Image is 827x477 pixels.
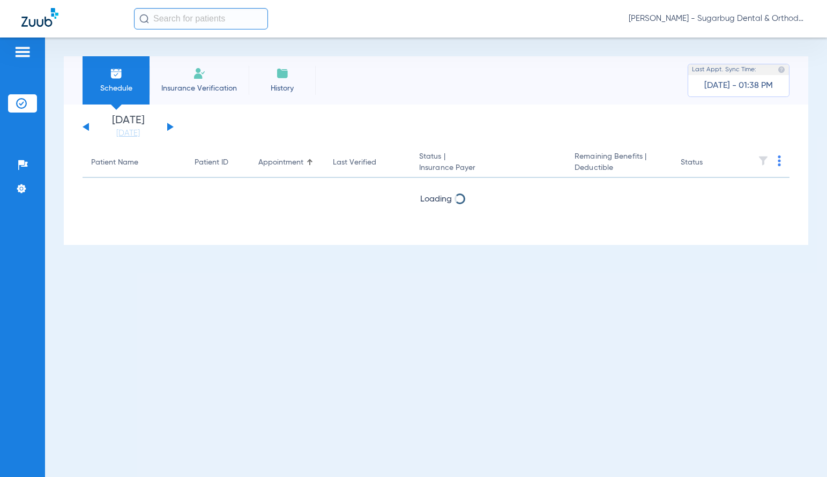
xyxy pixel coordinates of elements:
[258,157,316,168] div: Appointment
[21,8,58,27] img: Zuub Logo
[333,157,376,168] div: Last Verified
[419,162,557,174] span: Insurance Payer
[257,83,308,94] span: History
[333,157,402,168] div: Last Verified
[91,83,141,94] span: Schedule
[575,162,664,174] span: Deductible
[672,148,744,178] th: Status
[110,67,123,80] img: Schedule
[14,46,31,58] img: hamburger-icon
[258,157,303,168] div: Appointment
[91,157,138,168] div: Patient Name
[134,8,268,29] input: Search for patients
[758,155,769,166] img: filter.svg
[139,14,149,24] img: Search Icon
[158,83,241,94] span: Insurance Verification
[195,157,241,168] div: Patient ID
[420,195,452,204] span: Loading
[778,155,781,166] img: group-dot-blue.svg
[96,128,160,139] a: [DATE]
[193,67,206,80] img: Manual Insurance Verification
[692,64,756,75] span: Last Appt. Sync Time:
[778,66,785,73] img: last sync help info
[276,67,289,80] img: History
[629,13,806,24] span: [PERSON_NAME] - Sugarbug Dental & Orthodontics
[773,426,827,477] iframe: Chat Widget
[96,115,160,139] li: [DATE]
[195,157,228,168] div: Patient ID
[704,80,773,91] span: [DATE] - 01:38 PM
[566,148,672,178] th: Remaining Benefits |
[411,148,566,178] th: Status |
[91,157,177,168] div: Patient Name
